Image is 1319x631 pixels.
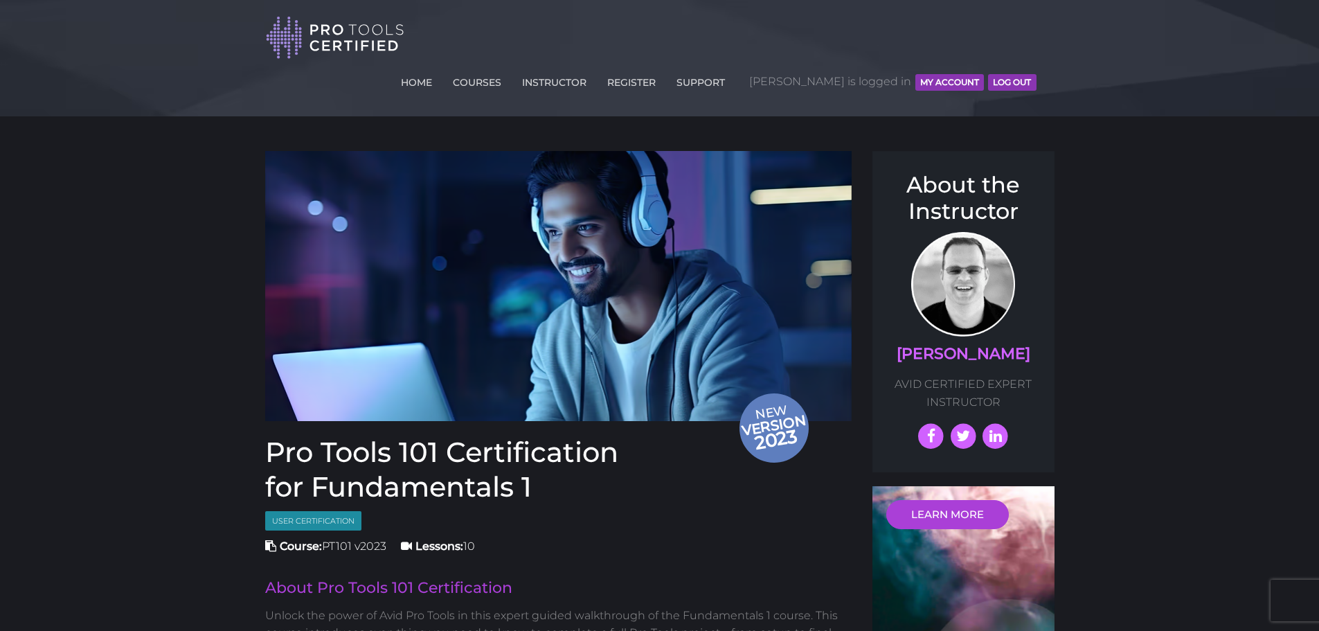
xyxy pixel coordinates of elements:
[401,540,475,553] span: 10
[749,61,1037,103] span: [PERSON_NAME] is logged in
[519,69,590,91] a: INSTRUCTOR
[265,580,852,596] h2: About Pro Tools 101 Certification
[266,15,404,60] img: Pro Tools Certified Logo
[886,172,1041,225] h3: About the Instructor
[397,69,436,91] a: HOME
[265,540,386,553] span: PT101 v2023
[911,232,1015,337] img: AVID Expert Instructor, Professor Scott Beckett profile photo
[265,435,852,504] h1: Pro Tools 101 Certification for Fundamentals 1
[886,500,1009,529] a: LEARN MORE
[886,375,1041,411] p: AVID CERTIFIED EXPERT INSTRUCTOR
[897,344,1030,363] a: [PERSON_NAME]
[739,416,808,434] span: version
[739,423,811,456] span: 2023
[988,74,1036,91] button: Log Out
[265,151,852,421] a: Newversion 2023
[415,540,463,553] strong: Lessons:
[265,511,361,531] span: User Certification
[915,74,984,91] button: MY ACCOUNT
[673,69,728,91] a: SUPPORT
[739,402,812,456] span: New
[280,540,322,553] strong: Course:
[449,69,505,91] a: COURSES
[265,151,852,421] img: Pro tools certified Fundamentals 1 Course cover
[604,69,659,91] a: REGISTER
